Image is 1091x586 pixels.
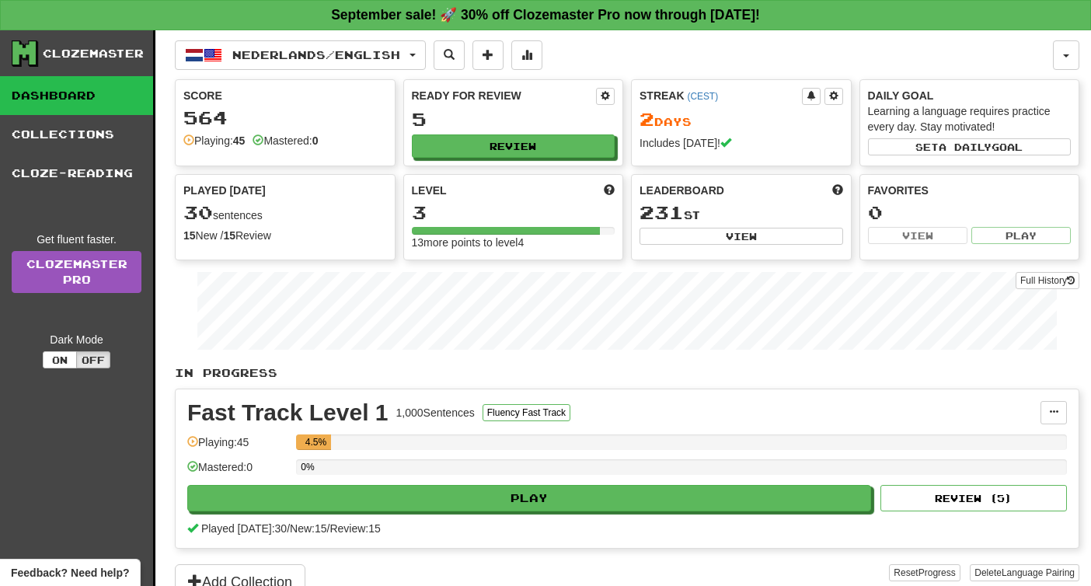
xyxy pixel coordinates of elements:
button: Play [187,485,871,511]
button: Review [412,134,615,158]
button: DeleteLanguage Pairing [970,564,1079,581]
p: In Progress [175,365,1079,381]
span: Review: 15 [329,522,380,535]
div: Playing: 45 [187,434,288,460]
span: Progress [918,567,956,578]
span: / [327,522,330,535]
span: Level [412,183,447,198]
div: Dark Mode [12,332,141,347]
button: View [640,228,843,245]
div: Favorites [868,183,1072,198]
strong: 0 [312,134,319,147]
strong: September sale! 🚀 30% off Clozemaster Pro now through [DATE]! [331,7,760,23]
div: Mastered: 0 [187,459,288,485]
div: Day s [640,110,843,130]
div: Daily Goal [868,88,1072,103]
span: Leaderboard [640,183,724,198]
button: Nederlands/English [175,40,426,70]
div: Streak [640,88,802,103]
button: View [868,227,967,244]
strong: 45 [233,134,246,147]
div: 3 [412,203,615,222]
div: Clozemaster [43,46,144,61]
div: 13 more points to level 4 [412,235,615,250]
strong: 15 [183,229,196,242]
span: / [287,522,290,535]
button: On [43,351,77,368]
button: Review (5) [880,485,1067,511]
button: Fluency Fast Track [483,404,570,421]
div: New / Review [183,228,387,243]
span: Played [DATE] [183,183,266,198]
span: Played [DATE]: 30 [201,522,287,535]
span: This week in points, UTC [832,183,843,198]
div: Includes [DATE]! [640,135,843,151]
span: New: 15 [290,522,326,535]
a: (CEST) [687,91,718,102]
button: More stats [511,40,542,70]
div: 0 [868,203,1072,222]
div: 1,000 Sentences [396,405,475,420]
a: ClozemasterPro [12,251,141,293]
span: Language Pairing [1002,567,1075,578]
div: 564 [183,108,387,127]
span: Score more points to level up [604,183,615,198]
button: Add sentence to collection [472,40,504,70]
button: Search sentences [434,40,465,70]
span: 2 [640,108,654,130]
div: Ready for Review [412,88,597,103]
div: 5 [412,110,615,129]
span: Open feedback widget [11,565,129,581]
button: Play [971,227,1071,244]
div: 4.5% [301,434,330,450]
span: Nederlands / English [232,48,400,61]
div: sentences [183,203,387,223]
div: Fast Track Level 1 [187,401,389,424]
div: Mastered: [253,133,318,148]
span: 30 [183,201,213,223]
button: ResetProgress [889,564,960,581]
div: Score [183,88,387,103]
div: st [640,203,843,223]
button: Off [76,351,110,368]
div: Learning a language requires practice every day. Stay motivated! [868,103,1072,134]
span: 231 [640,201,684,223]
span: a daily [939,141,992,152]
div: Get fluent faster. [12,232,141,247]
strong: 15 [223,229,235,242]
div: Playing: [183,133,245,148]
button: Seta dailygoal [868,138,1072,155]
button: Full History [1016,272,1079,289]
